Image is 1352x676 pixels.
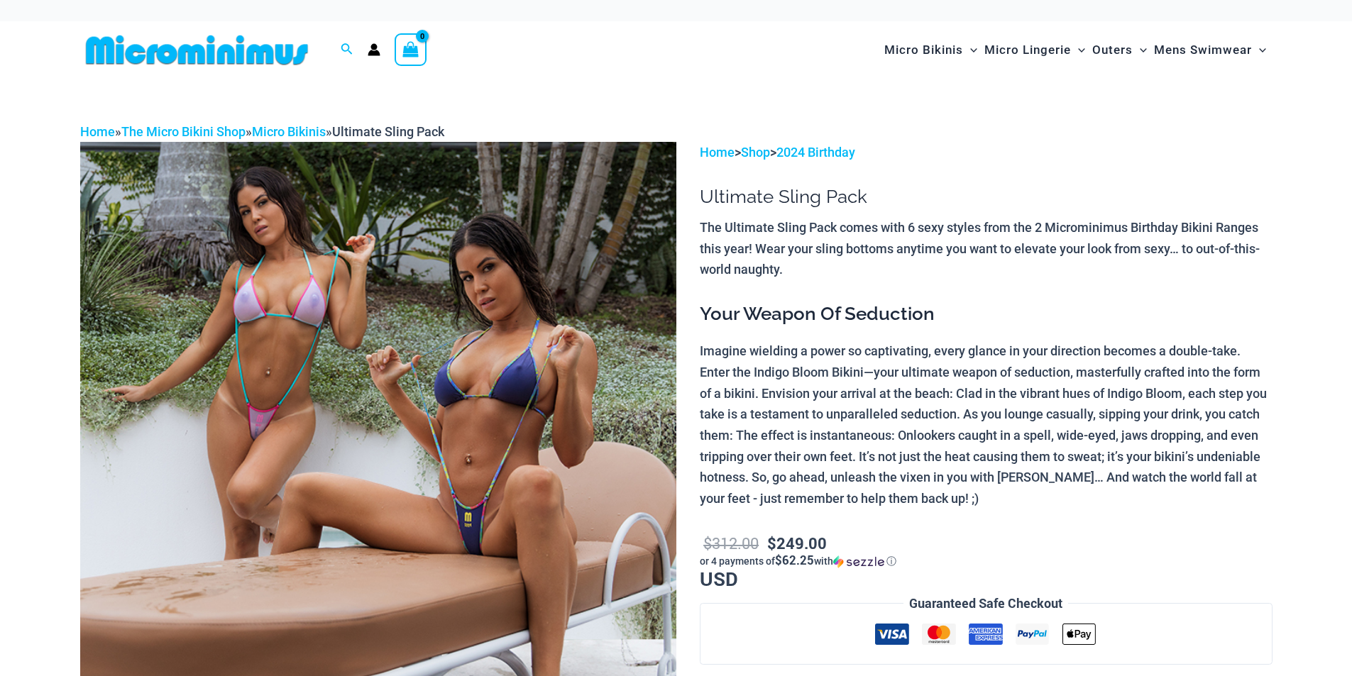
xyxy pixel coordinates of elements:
[700,145,735,160] a: Home
[1150,28,1270,72] a: Mens SwimwearMenu ToggleMenu Toggle
[884,32,963,68] span: Micro Bikinis
[80,124,444,139] span: » » »
[700,340,1272,509] p: Imagine wielding a power so captivating, every glance in your direction becomes a double-take. En...
[775,552,814,568] span: $62.25
[1154,32,1252,68] span: Mens Swimwear
[1092,32,1133,68] span: Outers
[879,26,1273,74] nav: Site Navigation
[332,124,444,139] span: Ultimate Sling Pack
[80,34,314,66] img: MM SHOP LOGO FLAT
[741,145,770,160] a: Shop
[981,28,1089,72] a: Micro LingerieMenu ToggleMenu Toggle
[700,554,1272,568] div: or 4 payments of with
[252,124,326,139] a: Micro Bikinis
[700,217,1272,280] p: The Ultimate Sling Pack comes with 6 sexy styles from the 2 Microminimus Birthday Bikini Ranges t...
[881,28,981,72] a: Micro BikinisMenu ToggleMenu Toggle
[368,43,380,56] a: Account icon link
[903,593,1068,614] legend: Guaranteed Safe Checkout
[700,554,1272,568] div: or 4 payments of$62.25withSezzle Click to learn more about Sezzle
[963,32,977,68] span: Menu Toggle
[703,533,759,553] bdi: 312.00
[700,531,1272,589] p: USD
[1252,32,1266,68] span: Menu Toggle
[700,186,1272,208] h1: Ultimate Sling Pack
[341,41,353,59] a: Search icon link
[700,142,1272,163] p: > >
[776,145,855,160] a: 2024 Birthday
[984,32,1071,68] span: Micro Lingerie
[700,302,1272,326] h3: Your Weapon Of Seduction
[833,555,884,568] img: Sezzle
[1071,32,1085,68] span: Menu Toggle
[121,124,246,139] a: The Micro Bikini Shop
[1133,32,1147,68] span: Menu Toggle
[703,533,712,553] span: $
[80,124,115,139] a: Home
[395,33,427,66] a: View Shopping Cart, empty
[767,533,776,553] span: $
[1089,28,1150,72] a: OutersMenu ToggleMenu Toggle
[767,533,827,553] bdi: 249.00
